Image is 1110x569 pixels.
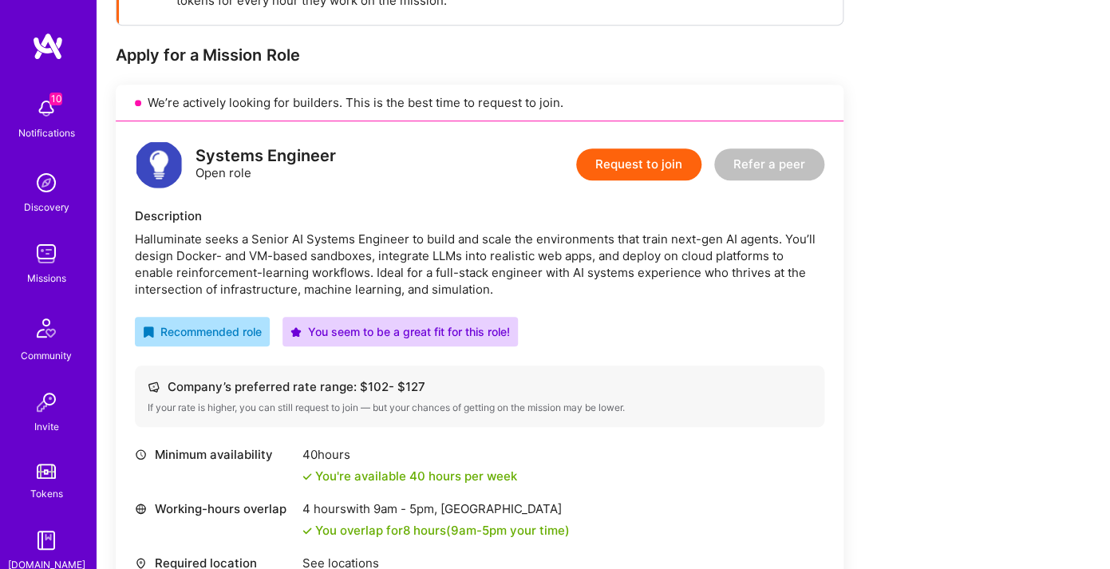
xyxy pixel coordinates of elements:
[148,381,160,393] i: icon Cash
[135,500,294,517] div: Working-hours overlap
[451,523,507,538] span: 9am - 5pm
[302,446,517,463] div: 40 hours
[135,446,294,463] div: Minimum availability
[143,323,262,340] div: Recommended role
[30,238,62,270] img: teamwork
[116,85,843,121] div: We’re actively looking for builders. This is the best time to request to join.
[370,501,440,516] span: 9am - 5pm ,
[30,524,62,556] img: guide book
[148,401,812,414] div: If your rate is higher, you can still request to join — but your chances of getting on the missio...
[143,326,154,338] i: icon RecommendedBadge
[135,448,147,460] i: icon Clock
[30,167,62,199] img: discovery
[21,347,72,364] div: Community
[302,526,312,535] i: icon Check
[37,464,56,479] img: tokens
[32,32,64,61] img: logo
[135,231,824,298] div: Halluminate seeks a Senior AI Systems Engineer to build and scale the environments that train nex...
[302,500,570,517] div: 4 hours with [GEOGRAPHIC_DATA]
[148,378,812,395] div: Company’s preferred rate range: $ 102 - $ 127
[290,326,302,338] i: icon PurpleStar
[116,45,843,65] div: Apply for a Mission Role
[714,148,824,180] button: Refer a peer
[30,93,62,124] img: bell
[135,557,147,569] i: icon Location
[34,418,59,435] div: Invite
[49,93,62,105] span: 10
[18,124,75,141] div: Notifications
[30,485,63,502] div: Tokens
[24,199,69,215] div: Discovery
[30,386,62,418] img: Invite
[135,503,147,515] i: icon World
[196,148,336,181] div: Open role
[315,522,570,539] div: You overlap for 8 hours ( your time)
[302,472,312,481] i: icon Check
[290,323,510,340] div: You seem to be a great fit for this role!
[27,270,66,286] div: Missions
[196,148,336,164] div: Systems Engineer
[302,468,517,484] div: You're available 40 hours per week
[135,207,824,224] div: Description
[27,309,65,347] img: Community
[576,148,701,180] button: Request to join
[135,140,183,188] img: logo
